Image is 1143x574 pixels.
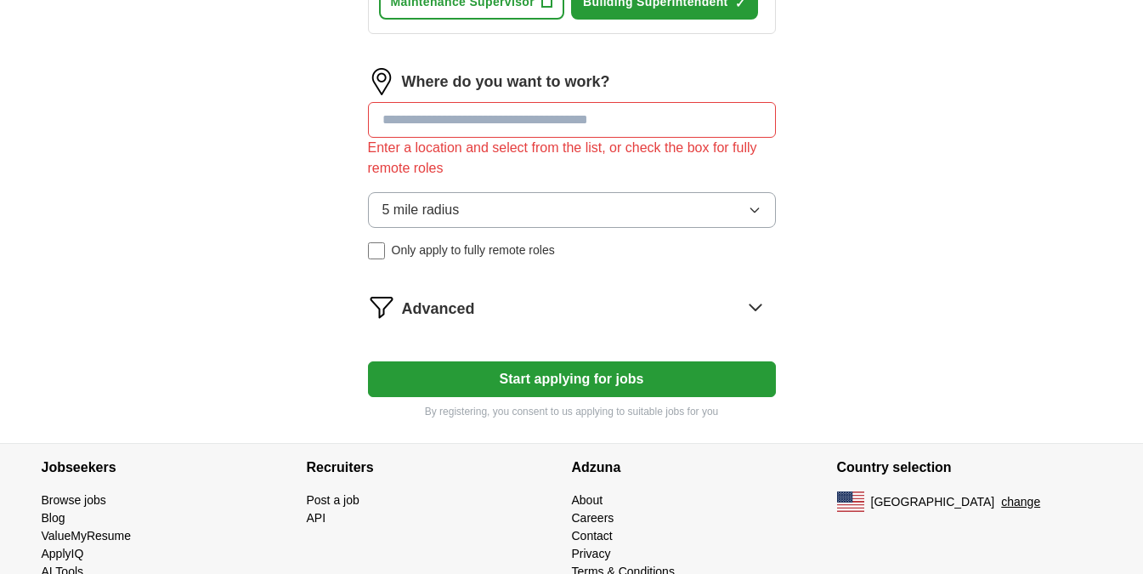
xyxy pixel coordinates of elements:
[42,493,106,507] a: Browse jobs
[392,242,555,259] span: Only apply to fully remote roles
[368,68,395,95] img: location.png
[871,493,995,511] span: [GEOGRAPHIC_DATA]
[382,200,460,220] span: 5 mile radius
[368,192,776,228] button: 5 mile radius
[307,511,326,525] a: API
[402,71,610,94] label: Where do you want to work?
[42,529,132,543] a: ValueMyResume
[1001,493,1040,511] button: change
[42,511,65,525] a: Blog
[368,138,776,179] div: Enter a location and select from the list, or check the box for fully remote roles
[572,511,614,525] a: Careers
[368,242,385,259] input: Only apply to fully remote roles
[42,547,84,560] a: ApplyIQ
[572,529,613,543] a: Contact
[402,298,475,321] span: Advanced
[307,493,359,507] a: Post a job
[368,293,395,321] img: filter
[572,493,603,507] a: About
[837,492,864,512] img: US flag
[368,361,776,397] button: Start applying for jobs
[368,404,776,419] p: By registering, you consent to us applying to suitable jobs for you
[837,444,1102,492] h4: Country selection
[572,547,611,560] a: Privacy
